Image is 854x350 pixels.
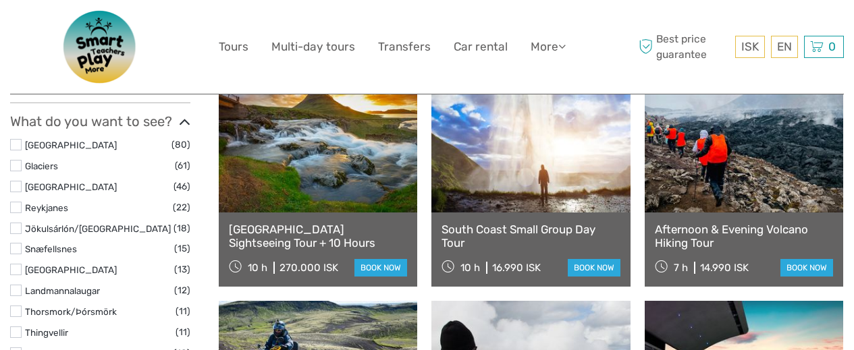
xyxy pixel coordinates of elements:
div: EN [771,36,798,58]
span: (12) [174,283,190,298]
a: Transfers [378,37,431,57]
a: Glaciers [25,161,58,171]
span: Best price guarantee [635,32,732,61]
a: [GEOGRAPHIC_DATA] [25,181,117,192]
h3: What do you want to see? [10,113,190,129]
a: Landmannalaugar [25,285,100,296]
span: (80) [171,137,190,152]
a: Multi-day tours [271,37,355,57]
div: 270.000 ISK [279,262,338,274]
a: Reykjanes [25,202,68,213]
span: ISK [741,40,759,53]
button: Open LiveChat chat widget [155,21,171,37]
span: 0 [826,40,838,53]
a: Thorsmork/Þórsmörk [25,306,117,317]
p: We're away right now. Please check back later! [19,24,153,34]
span: 10 h [248,262,267,274]
a: [GEOGRAPHIC_DATA] Sightseeing Tour + 10 Hours [229,223,407,250]
a: Tours [219,37,248,57]
span: (11) [176,324,190,340]
a: South Coast Small Group Day Tour [442,223,620,250]
a: book now [354,259,407,276]
span: (15) [174,241,190,256]
a: Jökulsárlón/[GEOGRAPHIC_DATA] [25,223,171,234]
span: 7 h [674,262,688,274]
a: Afternoon & Evening Volcano Hiking Tour [655,223,833,250]
span: (46) [174,179,190,194]
a: book now [568,259,620,276]
div: 16.990 ISK [492,262,541,274]
span: (13) [174,262,190,277]
span: (18) [174,221,190,236]
a: Thingvellir [25,327,68,338]
a: Car rental [454,37,508,57]
a: [GEOGRAPHIC_DATA] [25,140,117,150]
a: [GEOGRAPHIC_DATA] [25,264,117,275]
span: (61) [175,158,190,173]
img: 3577-08614e58-788b-417f-8607-12aa916466bf_logo_big.png [47,10,155,84]
span: 10 h [460,262,480,274]
span: (22) [173,200,190,215]
div: 14.990 ISK [700,262,749,274]
a: Snæfellsnes [25,243,77,254]
a: More [531,37,566,57]
span: (11) [176,303,190,319]
a: book now [780,259,833,276]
